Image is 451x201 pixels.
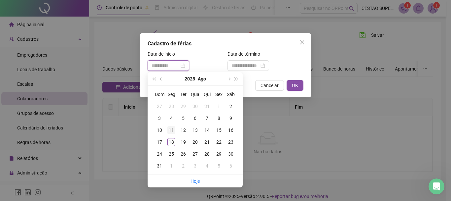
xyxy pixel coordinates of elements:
[227,150,235,158] div: 30
[150,72,157,85] button: super-prev-year
[191,178,200,184] a: Hoje
[148,40,303,48] div: Cadastro de férias
[177,148,189,160] td: 2025-08-26
[213,100,225,112] td: 2025-08-01
[227,138,235,146] div: 23
[225,88,237,100] th: Sáb
[148,50,179,58] label: Data de início
[227,162,235,170] div: 6
[167,126,175,134] div: 11
[167,138,175,146] div: 18
[165,148,177,160] td: 2025-08-25
[185,72,195,85] button: year panel
[213,124,225,136] td: 2025-08-15
[191,126,199,134] div: 13
[165,136,177,148] td: 2025-08-18
[299,40,305,45] span: close
[189,148,201,160] td: 2025-08-27
[179,126,187,134] div: 12
[154,136,165,148] td: 2025-08-17
[260,82,279,89] span: Cancelar
[156,162,163,170] div: 31
[225,124,237,136] td: 2025-08-16
[201,112,213,124] td: 2025-08-07
[156,102,163,110] div: 27
[156,138,163,146] div: 17
[225,112,237,124] td: 2025-08-09
[179,102,187,110] div: 29
[215,102,223,110] div: 1
[292,82,298,89] span: OK
[191,138,199,146] div: 20
[201,100,213,112] td: 2025-07-31
[157,72,165,85] button: prev-year
[227,50,264,58] label: Data de término
[201,160,213,172] td: 2025-09-04
[177,100,189,112] td: 2025-07-29
[191,162,199,170] div: 3
[165,160,177,172] td: 2025-09-01
[156,150,163,158] div: 24
[177,124,189,136] td: 2025-08-12
[154,124,165,136] td: 2025-08-10
[179,114,187,122] div: 5
[203,126,211,134] div: 14
[215,138,223,146] div: 22
[189,112,201,124] td: 2025-08-06
[213,112,225,124] td: 2025-08-08
[191,150,199,158] div: 27
[198,72,206,85] button: month panel
[154,148,165,160] td: 2025-08-24
[213,160,225,172] td: 2025-09-05
[154,100,165,112] td: 2025-07-27
[225,148,237,160] td: 2025-08-30
[201,88,213,100] th: Qui
[179,138,187,146] div: 19
[177,112,189,124] td: 2025-08-05
[255,80,284,91] button: Cancelar
[429,178,444,194] iframe: Intercom live chat
[154,112,165,124] td: 2025-08-03
[189,100,201,112] td: 2025-07-30
[167,162,175,170] div: 1
[201,136,213,148] td: 2025-08-21
[225,72,232,85] button: next-year
[179,150,187,158] div: 26
[191,102,199,110] div: 30
[156,126,163,134] div: 10
[215,126,223,134] div: 15
[154,88,165,100] th: Dom
[189,160,201,172] td: 2025-09-03
[154,160,165,172] td: 2025-08-31
[177,88,189,100] th: Ter
[189,88,201,100] th: Qua
[227,102,235,110] div: 2
[203,150,211,158] div: 28
[189,124,201,136] td: 2025-08-13
[201,148,213,160] td: 2025-08-28
[225,136,237,148] td: 2025-08-23
[213,148,225,160] td: 2025-08-29
[189,136,201,148] td: 2025-08-20
[213,136,225,148] td: 2025-08-22
[297,37,307,48] button: Close
[165,100,177,112] td: 2025-07-28
[191,114,199,122] div: 6
[215,114,223,122] div: 8
[203,162,211,170] div: 4
[225,100,237,112] td: 2025-08-02
[167,150,175,158] div: 25
[167,102,175,110] div: 28
[177,160,189,172] td: 2025-09-02
[225,160,237,172] td: 2025-09-06
[156,114,163,122] div: 3
[203,138,211,146] div: 21
[165,124,177,136] td: 2025-08-11
[233,72,240,85] button: super-next-year
[213,88,225,100] th: Sex
[203,102,211,110] div: 31
[203,114,211,122] div: 7
[215,162,223,170] div: 5
[287,80,303,91] button: OK
[179,162,187,170] div: 2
